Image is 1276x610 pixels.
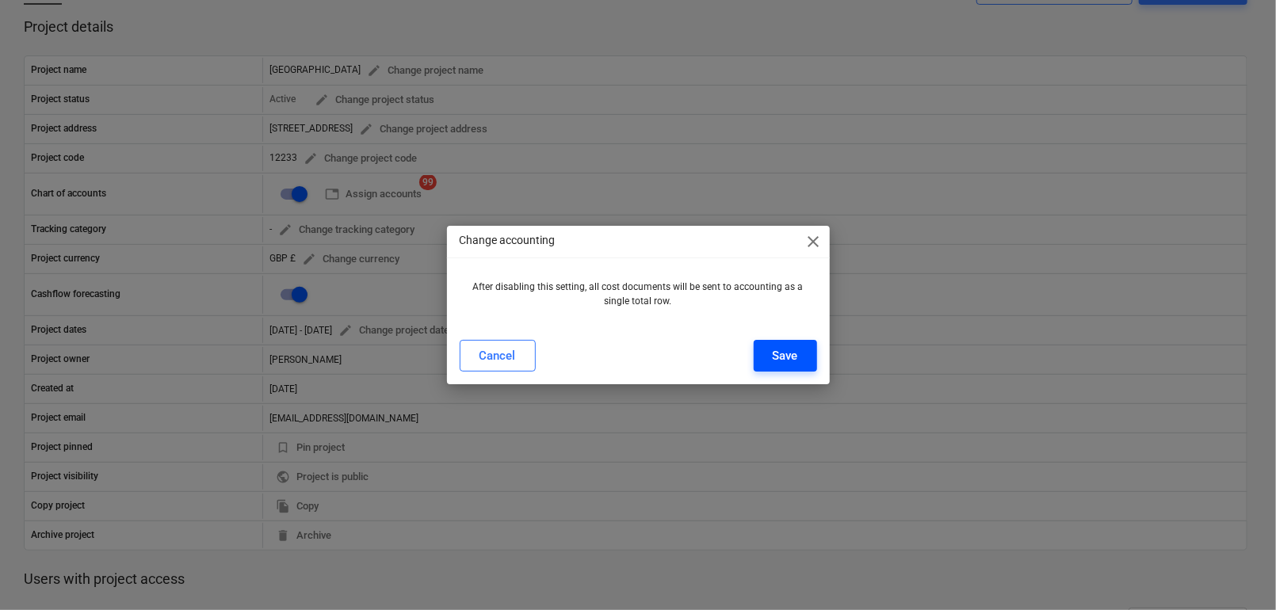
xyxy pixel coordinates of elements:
[754,340,817,372] button: Save
[466,280,811,307] p: After disabling this setting, all cost documents will be sent to accounting as a single total row.
[804,232,823,251] span: close
[460,232,556,249] p: Change accounting
[460,340,536,372] button: Cancel
[479,345,516,366] div: Cancel
[773,345,798,366] div: Save
[1197,534,1276,610] iframe: Chat Widget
